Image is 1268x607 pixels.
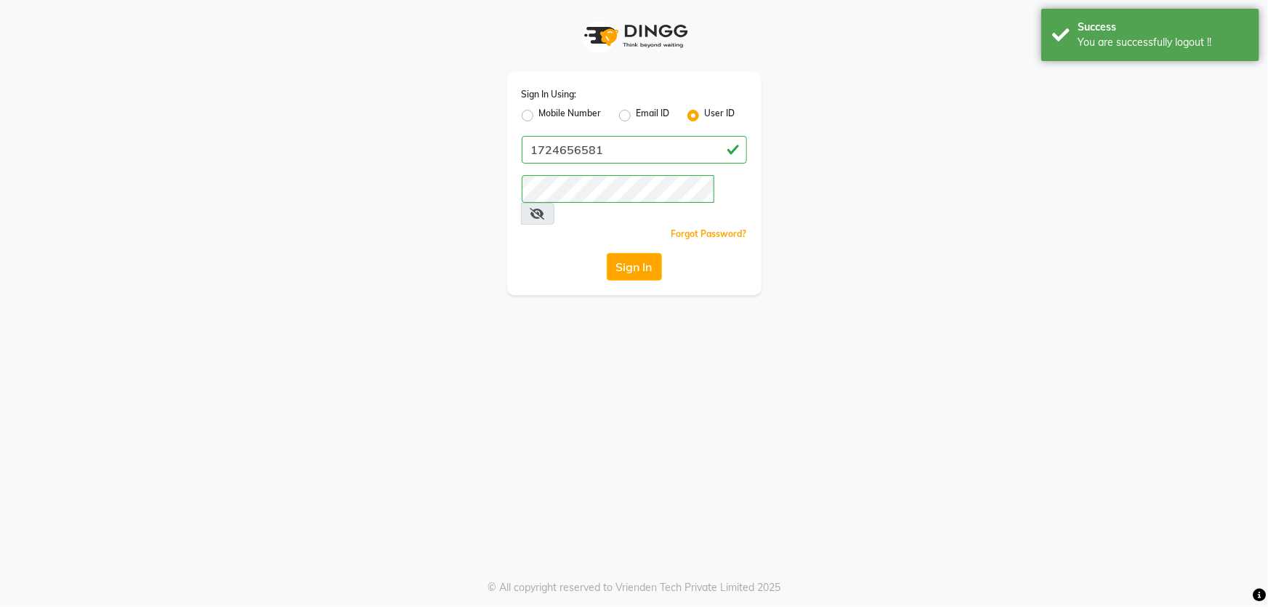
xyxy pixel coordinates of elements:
label: Mobile Number [539,107,602,124]
a: Forgot Password? [671,228,747,239]
div: Success [1078,20,1248,35]
label: Email ID [637,107,670,124]
input: Username [522,136,747,164]
label: User ID [705,107,735,124]
label: Sign In Using: [522,88,577,101]
button: Sign In [607,253,662,281]
div: You are successfully logout !! [1078,35,1248,50]
input: Username [522,175,714,203]
img: logo1.svg [576,15,692,57]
